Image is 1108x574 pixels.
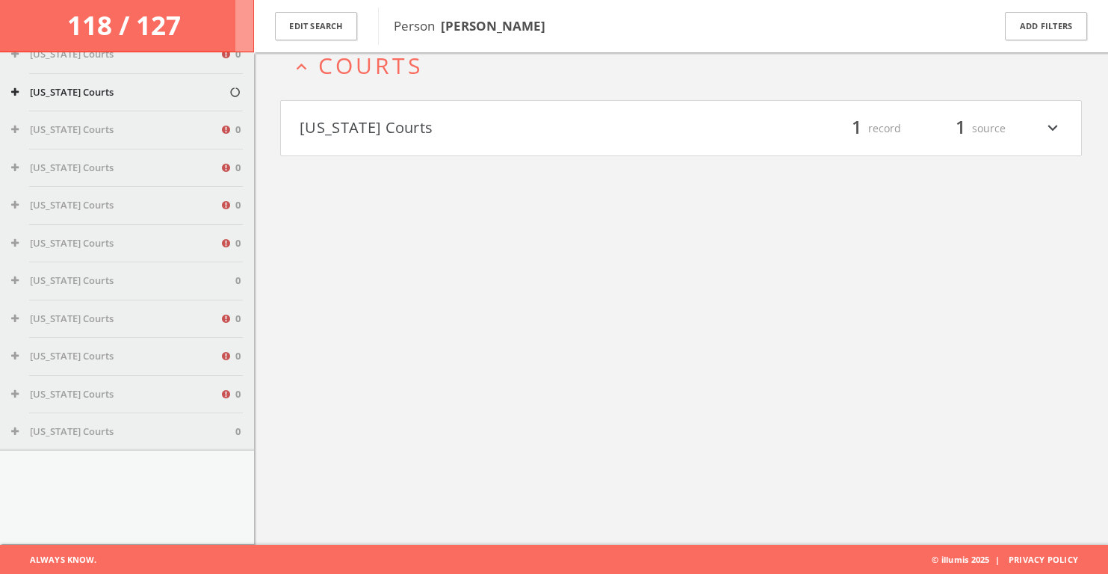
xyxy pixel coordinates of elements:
[235,425,241,439] span: 0
[11,161,220,176] button: [US_STATE] Courts
[11,47,220,62] button: [US_STATE] Courts
[845,115,868,141] span: 1
[989,554,1006,565] span: |
[441,17,545,34] b: [PERSON_NAME]
[318,50,423,81] span: Courts
[1009,554,1078,565] a: Privacy Policy
[291,53,1082,78] button: expand_lessCourts
[11,312,220,327] button: [US_STATE] Courts
[11,236,220,251] button: [US_STATE] Courts
[235,387,241,402] span: 0
[1005,12,1087,41] button: Add Filters
[235,198,241,213] span: 0
[235,236,241,251] span: 0
[235,349,241,364] span: 0
[11,198,220,213] button: [US_STATE] Courts
[11,425,235,439] button: [US_STATE] Courts
[11,349,220,364] button: [US_STATE] Courts
[235,274,241,288] span: 0
[11,85,229,100] button: [US_STATE] Courts
[11,274,235,288] button: [US_STATE] Courts
[916,116,1006,141] div: source
[235,161,241,176] span: 0
[1043,116,1062,141] i: expand_more
[235,47,241,62] span: 0
[811,116,901,141] div: record
[949,115,972,141] span: 1
[275,12,357,41] button: Edit Search
[235,123,241,138] span: 0
[291,57,312,77] i: expand_less
[394,17,545,34] span: Person
[235,312,241,327] span: 0
[67,7,187,43] span: 118 / 127
[11,123,220,138] button: [US_STATE] Courts
[11,387,220,402] button: [US_STATE] Courts
[300,116,681,141] button: [US_STATE] Courts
